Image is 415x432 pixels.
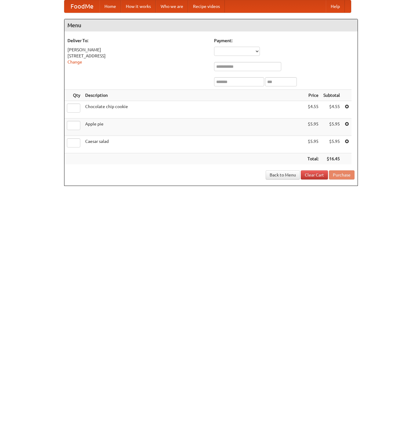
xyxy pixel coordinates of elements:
[329,170,355,180] button: Purchase
[266,170,300,180] a: Back to Menu
[100,0,121,13] a: Home
[67,60,82,64] a: Change
[301,170,328,180] a: Clear Cart
[121,0,156,13] a: How it works
[321,136,342,153] td: $5.95
[326,0,345,13] a: Help
[67,47,208,53] div: [PERSON_NAME]
[321,90,342,101] th: Subtotal
[83,136,305,153] td: Caesar salad
[305,118,321,136] td: $5.95
[321,101,342,118] td: $4.55
[64,90,83,101] th: Qty
[83,101,305,118] td: Chocolate chip cookie
[321,118,342,136] td: $5.95
[64,0,100,13] a: FoodMe
[67,53,208,59] div: [STREET_ADDRESS]
[305,101,321,118] td: $4.55
[214,38,355,44] h5: Payment:
[83,118,305,136] td: Apple pie
[305,136,321,153] td: $5.95
[156,0,188,13] a: Who we are
[321,153,342,165] th: $16.45
[67,38,208,44] h5: Deliver To:
[305,90,321,101] th: Price
[64,19,358,31] h4: Menu
[305,153,321,165] th: Total:
[188,0,225,13] a: Recipe videos
[83,90,305,101] th: Description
